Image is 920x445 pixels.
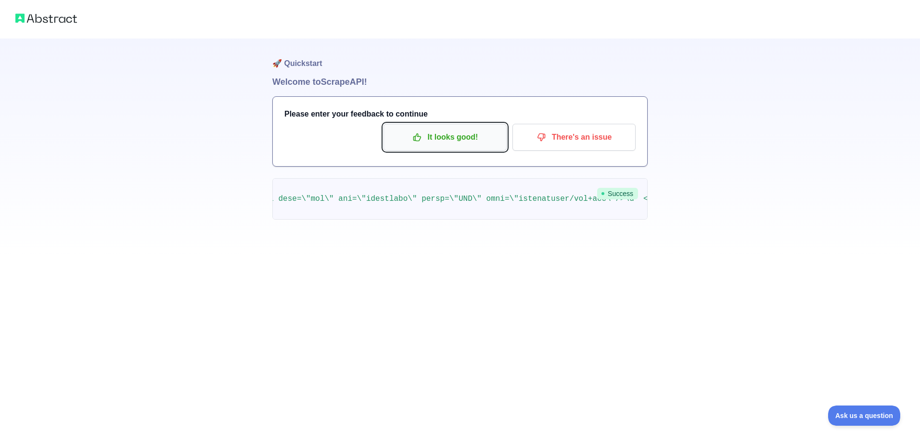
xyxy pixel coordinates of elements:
button: There's an issue [512,124,636,151]
p: It looks good! [391,129,499,145]
button: It looks good! [383,124,507,151]
span: Success [597,188,638,199]
h1: 🚀 Quickstart [272,39,648,75]
h1: Welcome to Scrape API! [272,75,648,89]
iframe: Toggle Customer Support [828,406,901,426]
p: There's an issue [520,129,628,145]
img: Abstract logo [15,12,77,25]
h3: Please enter your feedback to continue [284,108,636,120]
